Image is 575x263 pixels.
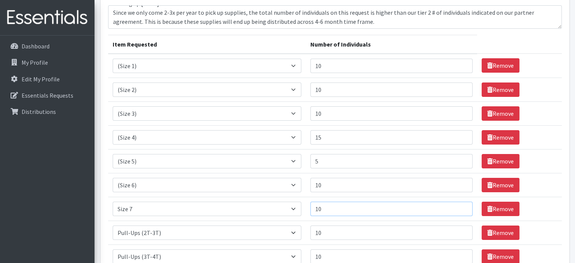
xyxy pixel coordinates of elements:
[22,92,73,99] p: Essentials Requests
[482,130,519,145] a: Remove
[3,72,91,87] a: Edit My Profile
[22,108,56,115] p: Distributions
[22,75,60,83] p: Edit My Profile
[22,42,50,50] p: Dashboard
[482,226,519,240] a: Remove
[306,35,477,54] th: Number of Individuals
[3,88,91,103] a: Essentials Requests
[3,104,91,119] a: Distributions
[482,202,519,216] a: Remove
[3,5,91,30] img: HumanEssentials
[482,106,519,121] a: Remove
[482,82,519,97] a: Remove
[108,35,306,54] th: Item Requested
[3,55,91,70] a: My Profile
[22,59,48,66] p: My Profile
[482,178,519,192] a: Remove
[482,58,519,73] a: Remove
[3,39,91,54] a: Dashboard
[482,154,519,168] a: Remove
